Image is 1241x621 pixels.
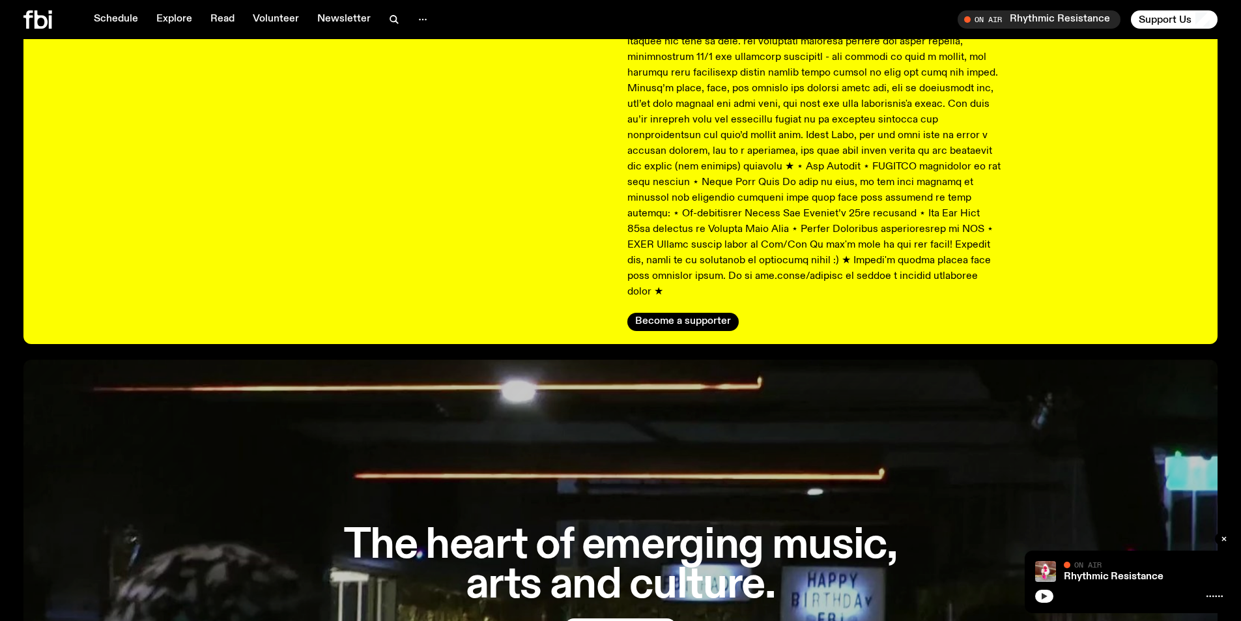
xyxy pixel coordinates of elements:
a: Volunteer [245,10,307,29]
a: Newsletter [309,10,378,29]
img: Attu crouches on gravel in front of a brown wall. They are wearing a white fur coat with a hood, ... [1035,561,1056,582]
button: On AirRhythmic Resistance [958,10,1120,29]
span: Support Us [1139,14,1191,25]
h1: The heart of emerging music, arts and culture. [329,526,913,605]
button: Become a supporter [627,313,739,331]
a: Rhythmic Resistance [1064,571,1163,582]
a: Read [203,10,242,29]
button: Support Us [1131,10,1218,29]
span: On Air [1074,560,1102,569]
a: Explore [149,10,200,29]
a: Schedule [86,10,146,29]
